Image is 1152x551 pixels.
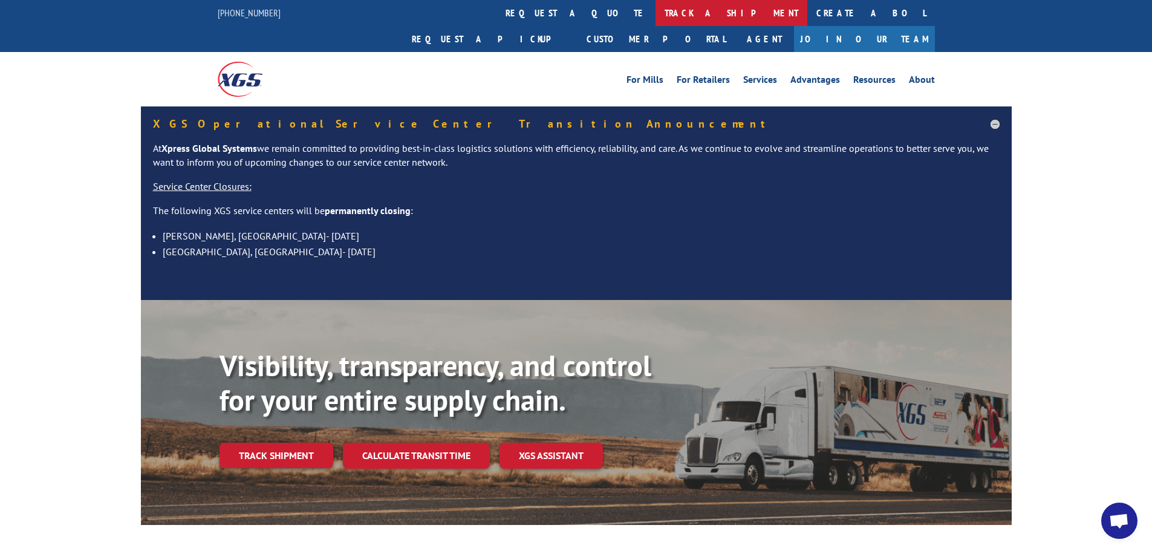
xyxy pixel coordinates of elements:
h5: XGS Operational Service Center Transition Announcement [153,119,1000,129]
a: Advantages [790,75,840,88]
a: Calculate transit time [343,443,490,469]
a: Join Our Team [794,26,935,52]
strong: permanently closing [325,204,411,217]
a: Services [743,75,777,88]
a: Track shipment [220,443,333,468]
a: For Mills [626,75,663,88]
li: [PERSON_NAME], [GEOGRAPHIC_DATA]- [DATE] [163,228,1000,244]
u: Service Center Closures: [153,180,252,192]
b: Visibility, transparency, and control for your entire supply chain. [220,347,651,419]
a: Open chat [1101,503,1137,539]
p: The following XGS service centers will be : [153,204,1000,228]
li: [GEOGRAPHIC_DATA], [GEOGRAPHIC_DATA]- [DATE] [163,244,1000,259]
p: At we remain committed to providing best-in-class logistics solutions with efficiency, reliabilit... [153,142,1000,180]
a: For Retailers [677,75,730,88]
a: Request a pickup [403,26,578,52]
a: XGS ASSISTANT [500,443,603,469]
a: About [909,75,935,88]
strong: Xpress Global Systems [161,142,257,154]
a: Resources [853,75,896,88]
a: Agent [735,26,794,52]
a: Customer Portal [578,26,735,52]
a: [PHONE_NUMBER] [218,7,281,19]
